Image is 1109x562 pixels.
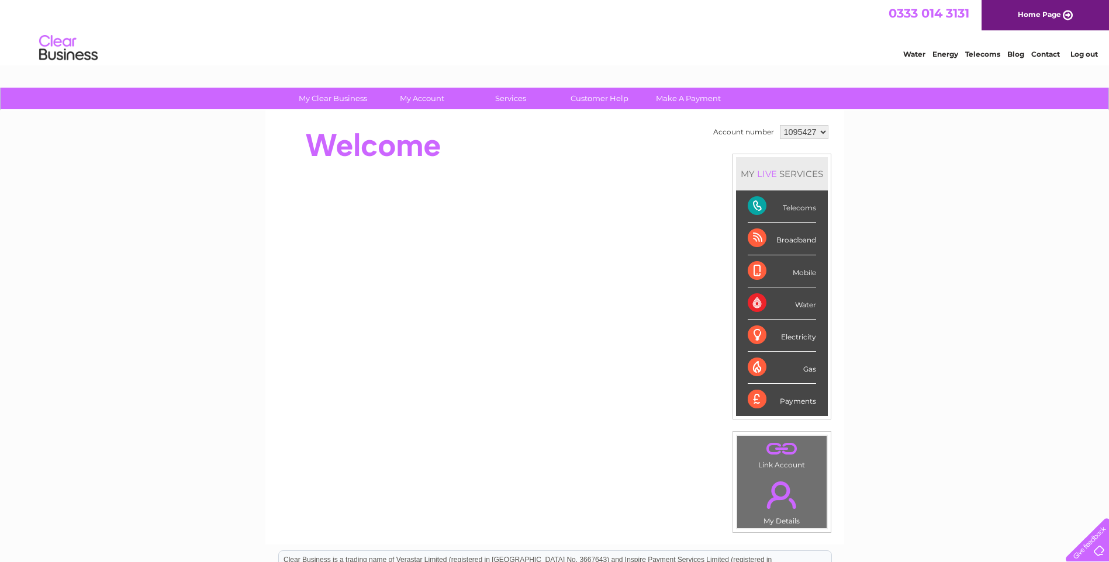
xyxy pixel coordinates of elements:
[736,157,828,190] div: MY SERVICES
[551,88,648,109] a: Customer Help
[889,6,969,20] a: 0333 014 3131
[748,255,816,287] div: Mobile
[755,168,779,179] div: LIVE
[279,6,831,57] div: Clear Business is a trading name of Verastar Limited (registered in [GEOGRAPHIC_DATA] No. 3667643...
[737,435,827,472] td: Link Account
[965,50,1000,58] a: Telecoms
[462,88,559,109] a: Services
[285,88,381,109] a: My Clear Business
[710,122,777,142] td: Account number
[374,88,470,109] a: My Account
[740,474,824,515] a: .
[748,320,816,352] div: Electricity
[640,88,737,109] a: Make A Payment
[748,190,816,223] div: Telecoms
[748,384,816,415] div: Payments
[737,471,827,529] td: My Details
[1070,50,1098,58] a: Log out
[748,352,816,384] div: Gas
[39,30,98,66] img: logo.png
[748,287,816,320] div: Water
[748,223,816,255] div: Broadband
[932,50,958,58] a: Energy
[1007,50,1024,58] a: Blog
[903,50,925,58] a: Water
[1031,50,1060,58] a: Contact
[740,439,824,459] a: .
